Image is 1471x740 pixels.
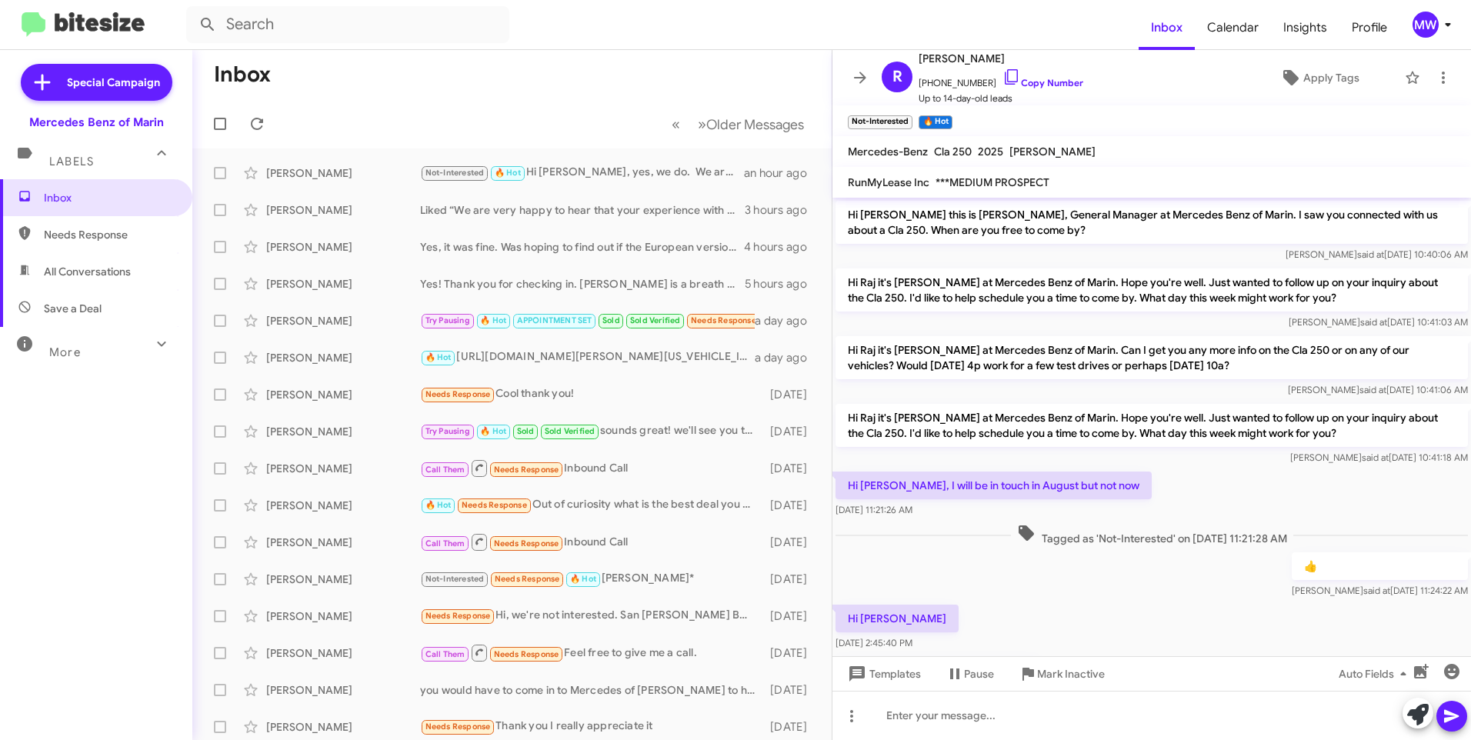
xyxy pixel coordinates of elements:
[936,175,1049,189] span: ***MEDIUM PROSPECT
[425,426,470,436] span: Try Pausing
[1326,660,1425,688] button: Auto Fields
[425,352,452,362] span: 🔥 Hot
[630,315,681,325] span: Sold Verified
[425,538,465,548] span: Call Them
[1359,384,1386,395] span: said at
[420,239,744,255] div: Yes, it was fine. Was hoping to find out if the European version of the ev Metris was coming to t...
[425,500,452,510] span: 🔥 Hot
[29,115,164,130] div: Mercedes Benz of Marin
[1289,316,1468,328] span: [PERSON_NAME] [DATE] 10:41:03 AM
[1271,5,1339,50] span: Insights
[1139,5,1195,50] a: Inbox
[848,145,928,158] span: Mercedes-Benz
[570,574,596,584] span: 🔥 Hot
[420,718,763,735] div: Thank you I really appreciate it
[1362,452,1389,463] span: said at
[1011,524,1293,546] span: Tagged as 'Not-Interested' on [DATE] 11:21:28 AM
[266,572,420,587] div: [PERSON_NAME]
[755,313,819,328] div: a day ago
[266,535,420,550] div: [PERSON_NAME]
[1363,585,1390,596] span: said at
[44,264,131,279] span: All Conversations
[266,498,420,513] div: [PERSON_NAME]
[836,605,959,632] p: Hi [PERSON_NAME]
[1290,452,1468,463] span: [PERSON_NAME] [DATE] 10:41:18 AM
[836,268,1468,312] p: Hi Raj it's [PERSON_NAME] at Mercedes Benz of Marin. Hope you're well. Just wanted to follow up o...
[517,315,592,325] span: APPOINTMENT SET
[672,115,680,134] span: «
[44,227,175,242] span: Needs Response
[848,175,929,189] span: RunMyLease Inc
[919,49,1083,68] span: [PERSON_NAME]
[420,385,763,403] div: Cool thank you!
[763,719,819,735] div: [DATE]
[845,660,921,688] span: Templates
[480,426,506,436] span: 🔥 Hot
[495,574,560,584] span: Needs Response
[425,465,465,475] span: Call Them
[745,276,819,292] div: 5 hours ago
[420,532,763,552] div: Inbound Call
[420,164,744,182] div: Hi [PERSON_NAME], yes, we do. We are approaching the end of the month. When can you come in to di...
[919,115,952,129] small: 🔥 Hot
[266,350,420,365] div: [PERSON_NAME]
[67,75,160,90] span: Special Campaign
[425,389,491,399] span: Needs Response
[266,202,420,218] div: [PERSON_NAME]
[266,387,420,402] div: [PERSON_NAME]
[495,168,521,178] span: 🔥 Hot
[1303,64,1359,92] span: Apply Tags
[755,350,819,365] div: a day ago
[763,424,819,439] div: [DATE]
[425,168,485,178] span: Not-Interested
[744,239,819,255] div: 4 hours ago
[698,115,706,134] span: »
[266,608,420,624] div: [PERSON_NAME]
[420,570,763,588] div: [PERSON_NAME]*
[49,345,81,359] span: More
[1241,64,1397,92] button: Apply Tags
[763,535,819,550] div: [DATE]
[44,190,175,205] span: Inbox
[420,202,745,218] div: Liked “We are very happy to hear that your experience with [PERSON_NAME] and [PERSON_NAME] has be...
[266,424,420,439] div: [PERSON_NAME]
[494,649,559,659] span: Needs Response
[420,348,755,366] div: [URL][DOMAIN_NAME][PERSON_NAME][US_VEHICLE_IDENTIFICATION_NUMBER]
[1357,248,1384,260] span: said at
[21,64,172,101] a: Special Campaign
[266,313,420,328] div: [PERSON_NAME]
[266,645,420,661] div: [PERSON_NAME]
[836,201,1468,244] p: Hi [PERSON_NAME] this is [PERSON_NAME], General Manager at Mercedes Benz of Marin. I saw you conn...
[836,637,912,648] span: [DATE] 2:45:40 PM
[214,62,271,87] h1: Inbox
[1002,77,1083,88] a: Copy Number
[266,276,420,292] div: [PERSON_NAME]
[266,719,420,735] div: [PERSON_NAME]
[266,461,420,476] div: [PERSON_NAME]
[420,422,763,440] div: sounds great! we'll see you then
[836,472,1152,499] p: Hi [PERSON_NAME], I will be in touch in August but not now
[1413,12,1439,38] div: MW
[919,68,1083,91] span: [PHONE_NUMBER]
[848,115,912,129] small: Not-Interested
[425,611,491,621] span: Needs Response
[763,461,819,476] div: [DATE]
[425,315,470,325] span: Try Pausing
[1360,316,1387,328] span: said at
[1195,5,1271,50] a: Calendar
[763,387,819,402] div: [DATE]
[266,165,420,181] div: [PERSON_NAME]
[49,155,94,168] span: Labels
[919,91,1083,106] span: Up to 14-day-old leads
[691,315,756,325] span: Needs Response
[420,643,763,662] div: Feel free to give me a call.
[420,607,763,625] div: Hi, we're not interested. San [PERSON_NAME] BMW is prepared to lease us a new 2026 iX with all th...
[517,426,535,436] span: Sold
[964,660,994,688] span: Pause
[745,202,819,218] div: 3 hours ago
[1288,384,1468,395] span: [PERSON_NAME] [DATE] 10:41:06 AM
[266,239,420,255] div: [PERSON_NAME]
[763,498,819,513] div: [DATE]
